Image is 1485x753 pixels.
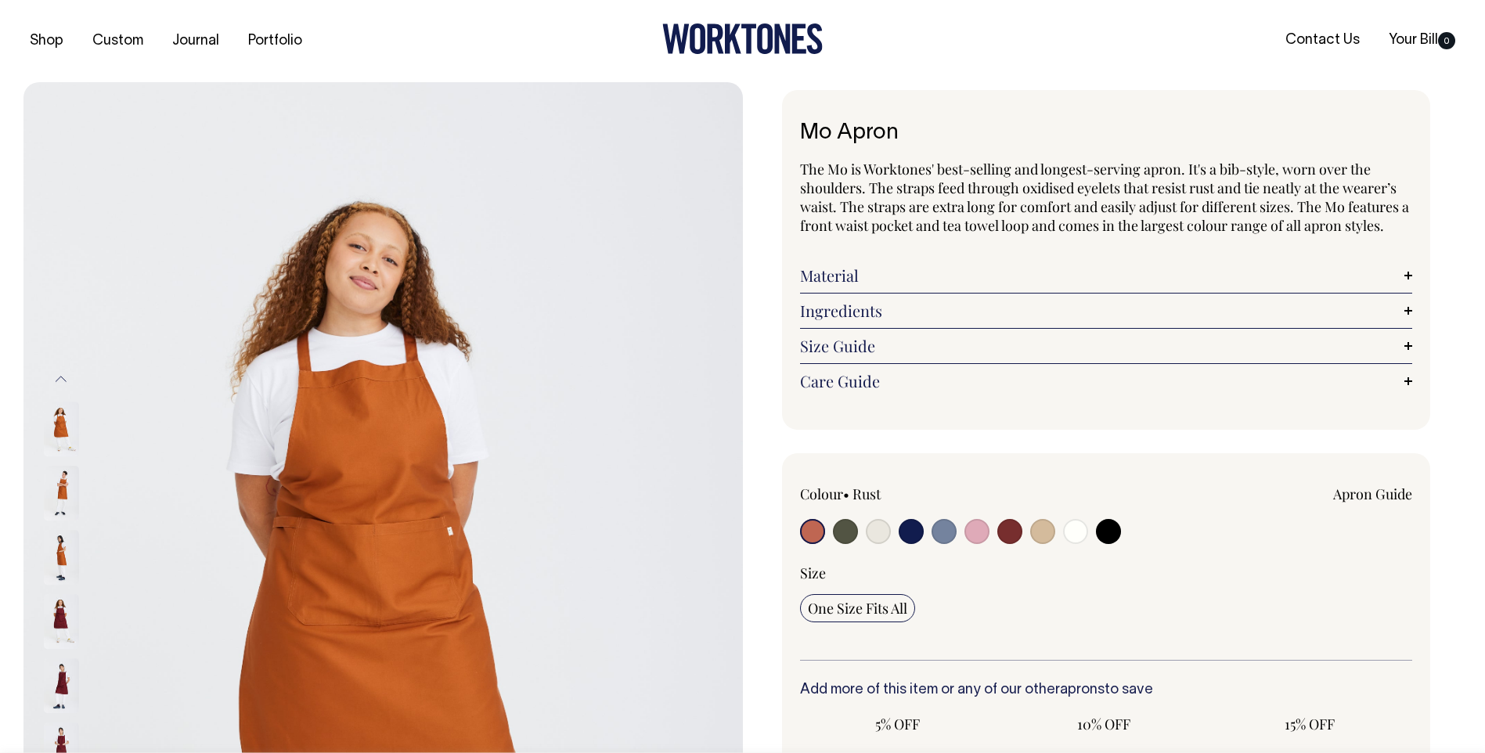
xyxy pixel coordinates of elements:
[800,372,1413,391] a: Care Guide
[800,160,1409,235] span: The Mo is Worktones' best-selling and longest-serving apron. It's a bib-style, worn over the shou...
[86,28,150,54] a: Custom
[1382,27,1462,53] a: Your Bill0
[843,485,849,503] span: •
[800,266,1413,285] a: Material
[44,594,79,649] img: burgundy
[242,28,308,54] a: Portfolio
[800,564,1413,582] div: Size
[800,683,1413,698] h6: Add more of this item or any of our other to save
[808,599,907,618] span: One Size Fits All
[800,710,997,738] input: 5% OFF
[1211,710,1408,738] input: 15% OFF
[166,28,225,54] a: Journal
[852,485,881,503] label: Rust
[44,402,79,456] img: rust
[1013,715,1194,733] span: 10% OFF
[1219,715,1400,733] span: 15% OFF
[44,466,79,521] img: rust
[1005,710,1202,738] input: 10% OFF
[1060,683,1105,697] a: aprons
[44,658,79,713] img: burgundy
[1333,485,1412,503] a: Apron Guide
[800,337,1413,355] a: Size Guide
[44,530,79,585] img: rust
[49,362,73,397] button: Previous
[800,301,1413,320] a: Ingredients
[800,485,1045,503] div: Colour
[800,594,915,622] input: One Size Fits All
[800,121,1413,146] h1: Mo Apron
[23,28,70,54] a: Shop
[808,715,989,733] span: 5% OFF
[1438,32,1455,49] span: 0
[1279,27,1366,53] a: Contact Us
